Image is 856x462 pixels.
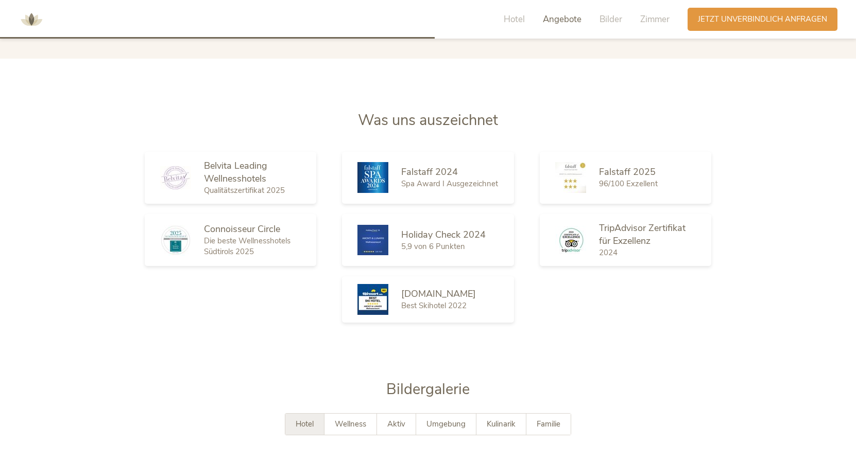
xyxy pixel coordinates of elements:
span: Bilder [600,13,622,25]
span: 5,9 von 6 Punkten [401,241,465,252]
img: TripAdvisor Zertifikat für Exzellenz [555,226,586,254]
img: Skiresort.de [357,284,388,315]
span: Angebote [543,13,581,25]
span: Holiday Check 2024 [401,228,486,241]
span: Connoisseur Circle [204,223,280,235]
a: AMONTI & LUNARIS Wellnessresort [16,15,47,23]
span: Wellness [335,419,366,429]
span: Zimmer [640,13,670,25]
span: Familie [537,419,560,429]
span: Belvita Leading Wellnesshotels [204,159,267,185]
img: AMONTI & LUNARIS Wellnessresort [16,4,47,35]
img: Connoisseur Circle [160,225,191,256]
span: Qualitätszertifikat 2025 [204,185,285,196]
span: Bildergalerie [386,379,470,399]
span: TripAdvisor Zertifikat für Exzellenz [599,222,686,247]
span: Jetzt unverbindlich anfragen [698,14,827,25]
span: Best Skihotel 2022 [401,300,467,311]
span: Falstaff 2024 [401,166,458,178]
span: [DOMAIN_NAME] [401,288,476,300]
span: Falstaff 2025 [599,166,656,178]
span: Aktiv [387,419,405,429]
img: Holiday Check 2024 [357,225,388,255]
img: Falstaff 2025 [555,162,586,193]
span: Die beste Wellnesshotels Südtirols 2025 [204,236,290,257]
img: Belvita Leading Wellnesshotels [160,166,191,189]
span: Hotel [504,13,525,25]
span: Was uns auszeichnet [358,110,498,130]
span: Hotel [296,419,314,429]
span: Umgebung [426,419,466,429]
span: Spa Award I Ausgezeichnet [401,179,498,189]
img: Falstaff 2024 [357,162,388,193]
span: 96/100 Exzellent [599,179,658,189]
span: 2024 [599,247,618,258]
span: Kulinarik [487,419,516,429]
